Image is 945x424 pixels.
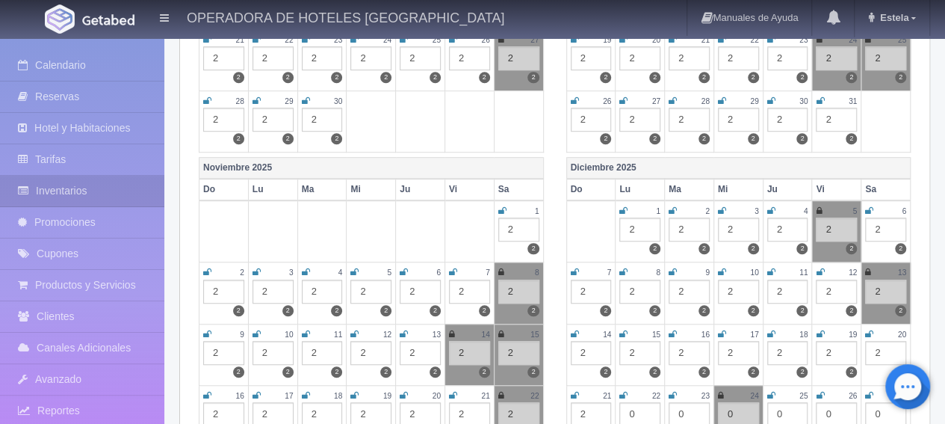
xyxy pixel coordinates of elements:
div: 2 [203,341,244,365]
span: Estela [876,12,908,23]
small: 22 [285,36,293,44]
th: Diciembre 2025 [566,157,911,179]
label: 2 [233,305,244,316]
div: 2 [498,46,539,70]
small: 20 [433,392,441,400]
small: 9 [705,268,710,277]
small: 3 [755,207,759,215]
small: 23 [701,392,710,400]
small: 22 [530,392,539,400]
small: 28 [235,97,244,105]
div: 2 [767,218,808,242]
small: 24 [849,36,857,44]
th: Noviembre 2025 [199,157,544,179]
small: 18 [334,392,342,400]
div: 2 [203,280,244,304]
label: 2 [430,366,441,378]
small: 4 [338,268,343,277]
small: 30 [334,97,342,105]
small: 27 [530,36,539,44]
th: Do [566,179,616,200]
th: Mi [347,179,396,200]
div: 2 [252,280,294,304]
div: 2 [449,46,490,70]
label: 2 [331,72,342,83]
div: 2 [619,108,660,132]
label: 2 [748,133,759,144]
small: 29 [285,97,293,105]
th: Sa [861,179,911,200]
th: Lu [248,179,297,200]
th: Mi [713,179,763,200]
small: 19 [603,36,611,44]
div: 2 [449,280,490,304]
img: Getabed [45,4,75,34]
small: 19 [383,392,391,400]
label: 2 [698,305,710,316]
small: 10 [285,331,293,339]
div: 2 [669,46,710,70]
small: 6 [902,207,906,215]
label: 2 [698,366,710,378]
label: 2 [380,366,391,378]
small: 7 [607,268,612,277]
small: 26 [603,97,611,105]
div: 2 [619,280,660,304]
label: 2 [527,243,539,254]
label: 2 [479,366,490,378]
small: 25 [898,36,906,44]
small: 5 [387,268,391,277]
small: 8 [535,268,539,277]
label: 2 [527,72,539,83]
label: 2 [233,133,244,144]
div: 2 [767,108,808,132]
th: Vi [444,179,494,200]
small: 12 [849,268,857,277]
label: 2 [282,366,294,378]
label: 2 [796,72,808,83]
small: 5 [853,207,858,215]
label: 2 [233,72,244,83]
div: 2 [816,108,857,132]
div: 2 [619,46,660,70]
div: 2 [865,46,906,70]
small: 25 [799,392,808,400]
img: Getabed [82,14,134,25]
small: 17 [750,331,758,339]
div: 2 [252,46,294,70]
small: 10 [750,268,758,277]
th: Sa [494,179,543,200]
small: 29 [750,97,758,105]
small: 25 [433,36,441,44]
small: 1 [656,207,660,215]
div: 2 [816,341,857,365]
label: 2 [600,133,611,144]
label: 2 [233,366,244,378]
small: 21 [235,36,244,44]
small: 15 [652,331,660,339]
div: 2 [571,280,612,304]
div: 2 [350,341,391,365]
div: 2 [669,218,710,242]
div: 2 [203,46,244,70]
div: 2 [619,341,660,365]
label: 2 [380,72,391,83]
div: 2 [252,108,294,132]
th: Ju [396,179,445,200]
label: 2 [649,133,660,144]
div: 2 [571,46,612,70]
div: 2 [498,218,539,242]
small: 9 [240,331,244,339]
label: 2 [649,72,660,83]
th: Ma [297,179,347,200]
div: 2 [718,108,759,132]
th: Lu [616,179,665,200]
div: 2 [865,218,906,242]
label: 2 [846,366,857,378]
label: 2 [895,305,906,316]
label: 2 [846,133,857,144]
small: 17 [285,392,293,400]
label: 2 [649,366,660,378]
label: 2 [527,366,539,378]
th: Ju [763,179,812,200]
